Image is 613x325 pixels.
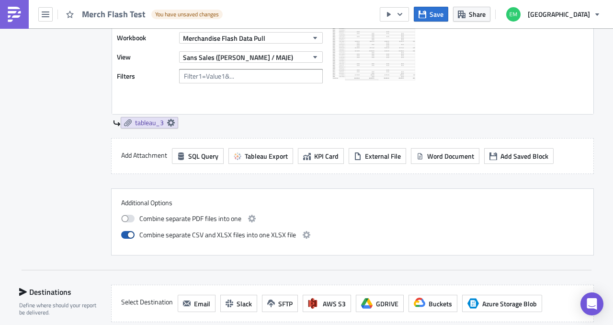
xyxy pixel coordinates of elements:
[469,9,486,19] span: Share
[121,198,584,207] label: Additional Options
[580,292,603,315] div: Open Intercom Messenger
[356,295,404,312] button: GDRIVE
[82,8,147,21] span: Merch Flash Test
[188,151,218,161] span: SQL Query
[172,148,224,164] button: SQL Query
[179,51,323,63] button: Sans Sales ([PERSON_NAME] / MAJE)
[19,285,100,299] div: Destinations
[7,7,22,22] img: PushMetrics
[121,148,167,162] label: Add Attachment
[528,9,590,19] span: [GEOGRAPHIC_DATA]
[349,148,406,164] button: External File
[183,33,265,43] span: Merchandise Flash Data Pull
[411,148,479,164] button: Word Document
[453,7,490,22] button: Share
[427,151,474,161] span: Word Document
[155,11,219,18] span: You have unsaved changes
[429,299,452,309] span: Buckets
[298,148,344,164] button: KPI Card
[117,69,174,83] label: Filters
[117,50,174,64] label: View
[139,229,296,241] span: Combine separate CSV and XLSX files into one XLSX file
[220,295,257,312] button: Slack
[228,148,293,164] button: Tableau Export
[179,69,323,83] input: Filter1=Value1&...
[365,151,401,161] span: External File
[482,299,537,309] span: Azure Storage Blob
[376,299,398,309] span: GDRIVE
[121,117,178,128] a: tableau_3
[467,298,479,309] span: Azure Storage Blob
[414,7,448,22] button: Save
[121,295,173,309] label: Select Destination
[430,9,443,19] span: Save
[194,299,210,309] span: Email
[262,295,298,312] button: SFTP
[117,31,174,45] label: Workbook
[179,32,323,44] button: Merchandise Flash Data Pull
[135,118,164,127] span: tableau_3
[183,52,293,62] span: Sans Sales ([PERSON_NAME] / MAJE)
[314,151,339,161] span: KPI Card
[178,295,216,312] button: Email
[303,295,351,312] button: AWS S3
[409,295,457,312] button: Buckets
[19,302,100,316] div: Define where should your report be delivered.
[139,213,241,224] span: Combine separate PDF files into one
[500,4,606,25] button: [GEOGRAPHIC_DATA]
[500,151,548,161] span: Add Saved Block
[237,299,252,309] span: Slack
[484,148,554,164] button: Add Saved Block
[245,151,288,161] span: Tableau Export
[332,12,428,107] img: View Image
[462,295,542,312] button: Azure Storage BlobAzure Storage Blob
[505,6,522,23] img: Avatar
[278,299,293,309] span: SFTP
[323,299,346,309] span: AWS S3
